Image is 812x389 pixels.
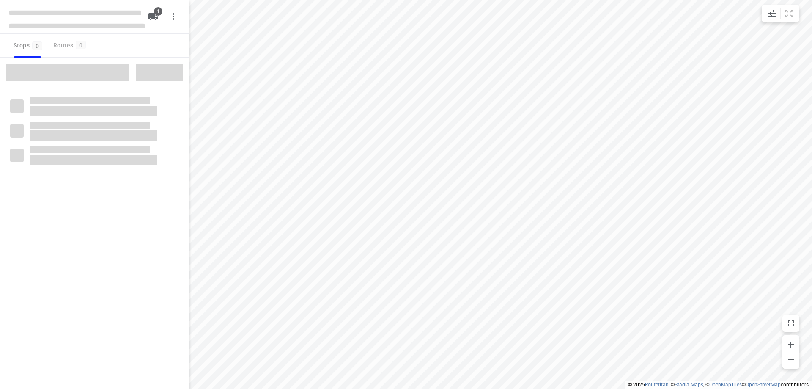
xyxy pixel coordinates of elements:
[675,382,703,388] a: Stadia Maps
[762,5,799,22] div: small contained button group
[746,382,781,388] a: OpenStreetMap
[763,5,780,22] button: Map settings
[628,382,809,388] li: © 2025 , © , © © contributors
[709,382,742,388] a: OpenMapTiles
[645,382,669,388] a: Routetitan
